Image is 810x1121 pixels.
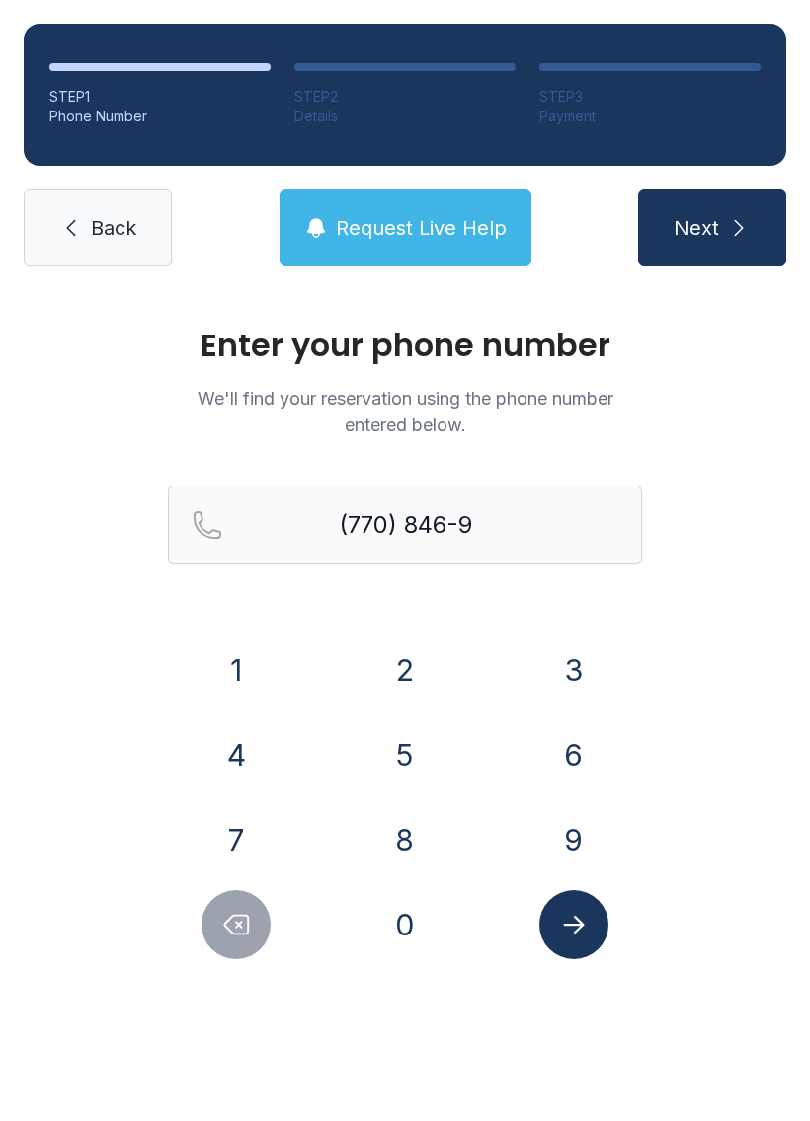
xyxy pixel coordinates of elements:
button: 8 [370,805,440,874]
button: 2 [370,635,440,705]
button: 0 [370,890,440,959]
button: 3 [539,635,608,705]
button: Delete number [202,890,271,959]
span: Back [91,214,136,242]
button: 5 [370,720,440,789]
button: 1 [202,635,271,705]
button: 9 [539,805,608,874]
button: 6 [539,720,608,789]
input: Reservation phone number [168,486,642,564]
span: Next [674,214,719,242]
p: We'll find your reservation using the phone number entered below. [168,385,642,438]
div: Payment [539,107,761,126]
button: 7 [202,805,271,874]
button: 4 [202,720,271,789]
button: Submit lookup form [539,890,608,959]
div: STEP 3 [539,87,761,107]
div: Phone Number [49,107,271,126]
div: STEP 1 [49,87,271,107]
span: Request Live Help [336,214,507,242]
div: STEP 2 [294,87,516,107]
div: Details [294,107,516,126]
h1: Enter your phone number [168,330,642,361]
